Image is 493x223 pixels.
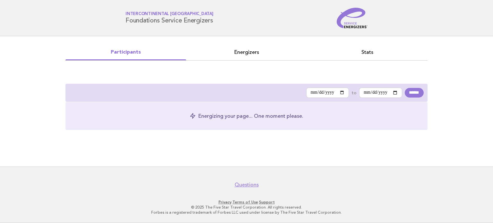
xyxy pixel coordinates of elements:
[50,200,443,205] p: · ·
[307,48,428,57] a: Stats
[351,90,357,96] label: to
[235,182,259,188] a: Questions
[50,205,443,210] p: © 2025 The Five Star Travel Corporation. All rights reserved.
[337,8,368,28] img: Service Energizers
[219,200,231,204] a: Privacy
[65,48,186,57] a: Participants
[50,210,443,215] p: Forbes is a registered trademark of Forbes LLC used under license by The Five Star Travel Corpora...
[125,12,213,24] h1: Foundations Service Energizers
[232,200,258,204] a: Terms of Use
[198,112,303,120] p: Energizing your page... One moment please.
[186,48,307,57] a: Energizers
[259,200,275,204] a: Support
[125,12,213,16] span: InterContinental [GEOGRAPHIC_DATA]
